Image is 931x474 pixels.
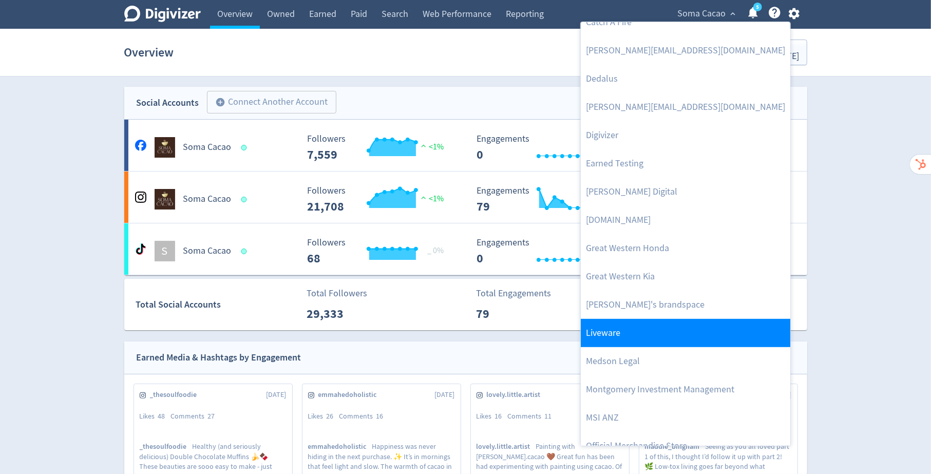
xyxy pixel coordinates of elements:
a: Catch A Fire [581,8,790,36]
a: Medson Legal [581,347,790,375]
a: Digivizer [581,121,790,149]
a: Liveware [581,319,790,347]
a: [PERSON_NAME][EMAIL_ADDRESS][DOMAIN_NAME] [581,36,790,65]
a: [PERSON_NAME][EMAIL_ADDRESS][DOMAIN_NAME] [581,93,790,121]
a: Montgomery Investment Management [581,375,790,404]
a: Great Western Kia [581,262,790,291]
a: MSI ANZ [581,404,790,432]
a: Great Western Honda [581,234,790,262]
a: [PERSON_NAME] Digital [581,178,790,206]
a: Dedalus [581,65,790,93]
a: Earned Testing [581,149,790,178]
a: [DOMAIN_NAME] [581,206,790,234]
a: [PERSON_NAME]'s brandspace [581,291,790,319]
a: Official Merchandise Store [581,432,790,460]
